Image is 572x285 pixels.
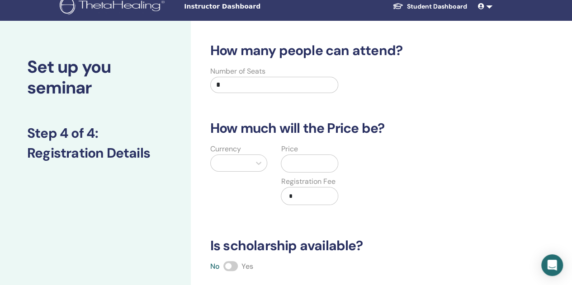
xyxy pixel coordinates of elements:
[27,145,164,161] h3: Registration Details
[205,238,499,254] h3: Is scholarship available?
[210,262,220,271] span: No
[210,144,241,154] label: Currency
[205,42,499,59] h3: How many people can attend?
[27,125,164,141] h3: Step 4 of 4 :
[184,2,320,11] span: Instructor Dashboard
[205,120,499,136] h3: How much will the Price be?
[281,176,335,187] label: Registration Fee
[281,144,298,154] label: Price
[541,254,563,276] div: Open Intercom Messenger
[210,66,265,77] label: Number of Seats
[241,262,253,271] span: Yes
[27,57,164,98] h2: Set up you seminar
[392,2,403,10] img: graduation-cap-white.svg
